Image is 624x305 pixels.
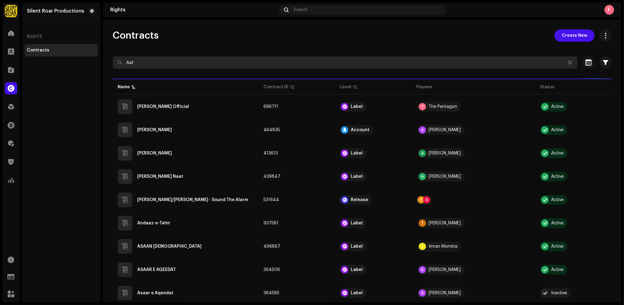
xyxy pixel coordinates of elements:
[340,195,407,205] span: Release
[137,198,248,202] div: Ali Gul Pir/Aaron English - Sound The Alarm
[340,265,407,275] span: Label
[5,5,17,17] img: fcfd72e7-8859-4002-b0df-9a7058150634
[551,244,564,249] div: Active
[351,174,363,179] div: Label
[263,221,278,225] span: 937581
[351,291,363,295] div: Label
[429,291,461,295] div: [PERSON_NAME]
[419,266,426,273] div: S
[419,150,426,157] div: A
[423,196,430,204] div: A
[340,102,407,112] span: Label
[263,291,279,295] span: 364585
[551,221,564,225] div: Active
[340,148,407,158] span: Label
[562,29,587,42] span: Create New
[263,244,280,249] span: 496867
[340,172,407,181] span: Label
[429,221,461,225] div: [PERSON_NAME]
[25,29,98,44] re-a-nav-header: Rights
[340,242,407,251] span: Label
[263,198,279,202] span: 531644
[351,151,363,155] div: Label
[137,105,189,109] div: Aamir Sindhi Official
[351,221,363,225] div: Label
[419,173,426,180] div: A
[429,244,457,249] div: Imran Momina
[551,291,567,295] div: Inactive
[340,218,407,228] span: Label
[340,84,351,90] div: Level
[263,128,280,132] span: 464835
[351,105,363,109] div: Label
[263,268,280,272] span: 364506
[137,268,176,272] div: ASAAR E AQEEDAT
[27,48,49,53] div: Contracts
[263,105,278,109] span: 696711
[137,174,183,179] div: Al Saba Naat
[351,244,363,249] div: Label
[351,198,368,202] div: Release
[293,7,308,12] span: Search
[551,105,564,109] div: Active
[429,174,461,179] div: [PERSON_NAME]
[418,196,425,204] div: A
[604,5,614,15] div: F
[351,268,363,272] div: Label
[429,128,461,132] div: [PERSON_NAME]
[113,56,577,69] input: Search
[429,151,461,155] div: [PERSON_NAME]
[551,128,564,132] div: Active
[551,198,564,202] div: Active
[419,126,426,134] div: A
[340,125,407,135] span: Account
[554,29,595,42] button: Create New
[263,174,280,179] span: 439847
[110,7,277,12] div: Rights
[419,289,426,297] div: S
[429,268,461,272] div: [PERSON_NAME]
[25,44,98,56] re-m-nav-item: Contracts
[419,219,426,227] div: T
[27,9,84,13] div: Silent Roar Productions
[137,291,173,295] div: Asaar e Aqeedat
[113,29,159,42] span: Contracts
[340,288,407,298] span: Label
[137,221,170,225] div: Andaaz-e-Tahir
[118,84,130,90] div: Name
[263,84,289,90] div: Contract ID
[263,151,278,155] span: 413613
[137,151,172,155] div: Aash Rohan
[551,174,564,179] div: Active
[429,105,457,109] div: The Pentagon
[551,151,564,155] div: Active
[551,268,564,272] div: Active
[137,244,202,249] div: ASAAN ISLAM
[419,243,426,250] div: I
[419,103,426,110] div: T
[351,128,369,132] div: Account
[137,128,172,132] div: Aarohan Malla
